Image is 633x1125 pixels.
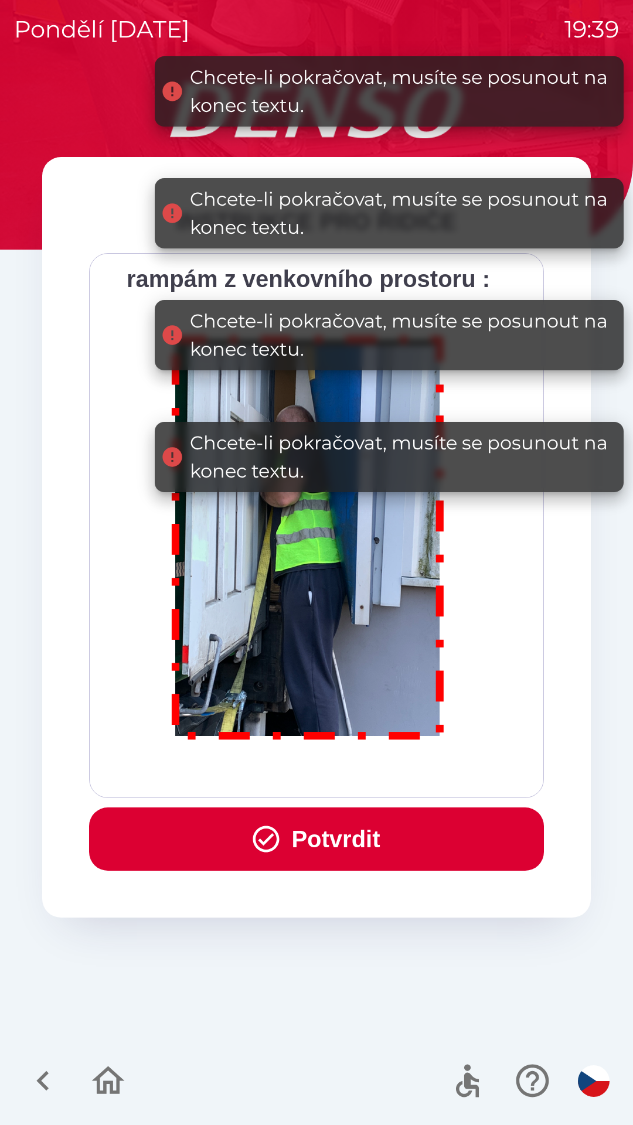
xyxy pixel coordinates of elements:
button: Potvrdit [89,807,544,871]
img: M8MNayrTL6gAAAABJRU5ErkJggg== [158,320,458,751]
div: INSTRUKCE PRO ŘIDIČE [89,204,544,239]
div: Chcete-li pokračovat, musíte se posunout na konec textu. [190,63,612,120]
div: Chcete-li pokračovat, musíte se posunout na konec textu. [190,429,612,485]
div: Chcete-li pokračovat, musíte se posunout na konec textu. [190,307,612,363]
div: Chcete-li pokračovat, musíte se posunout na konec textu. [190,185,612,241]
p: pondělí [DATE] [14,12,190,47]
p: 19:39 [564,12,619,47]
img: cs flag [578,1065,610,1097]
img: Logo [42,82,591,138]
